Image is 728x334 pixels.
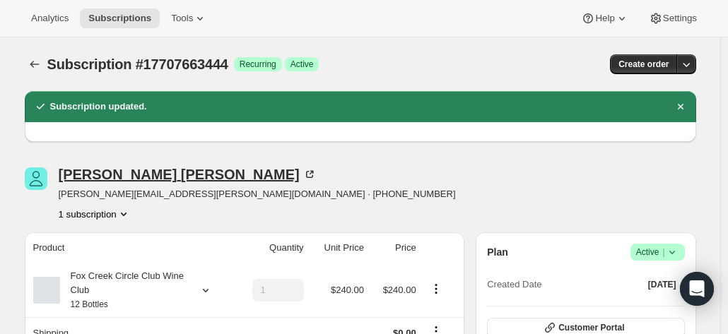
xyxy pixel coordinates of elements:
button: Create order [610,54,677,74]
span: | [662,246,664,258]
h2: Subscription updated. [50,100,147,114]
div: [PERSON_NAME] [PERSON_NAME] [59,167,317,181]
th: Price [368,232,421,263]
div: Fox Creek Circle Club Wine Club [60,269,187,311]
span: Settings [663,13,697,24]
th: Quantity [233,232,307,263]
button: Product actions [425,281,447,297]
span: $240.00 [383,285,416,295]
span: Subscription #17707663444 [47,56,228,72]
span: Richard Bingham [25,167,47,190]
button: Tools [163,8,216,28]
button: Settings [640,8,705,28]
span: [DATE] [648,279,676,290]
button: Help [573,8,637,28]
button: [DATE] [640,275,685,294]
th: Unit Price [308,232,368,263]
div: Open Intercom Messenger [680,272,714,306]
button: Analytics [23,8,77,28]
span: Help [595,13,614,24]
span: Create order [618,59,669,70]
small: 12 Bottles [71,299,108,309]
span: $240.00 [331,285,364,295]
span: Subscriptions [88,13,151,24]
span: Customer Portal [558,322,624,333]
span: Tools [171,13,193,24]
span: Active [636,245,679,259]
button: Dismiss notification [671,97,691,117]
h2: Plan [487,245,508,259]
span: Created Date [487,278,541,292]
button: Product actions [59,207,131,221]
span: Active [290,59,314,70]
button: Subscriptions [25,54,45,74]
button: Subscriptions [80,8,160,28]
span: [PERSON_NAME][EMAIL_ADDRESS][PERSON_NAME][DOMAIN_NAME] · [PHONE_NUMBER] [59,187,456,201]
th: Product [25,232,233,263]
span: Recurring [240,59,276,70]
span: Analytics [31,13,69,24]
